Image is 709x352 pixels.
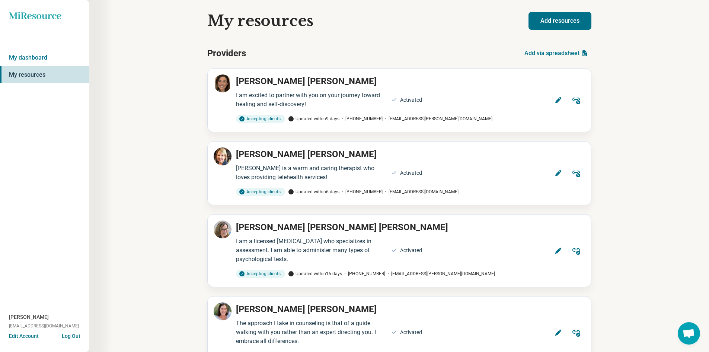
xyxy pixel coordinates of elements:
p: [PERSON_NAME] [PERSON_NAME] [236,302,377,316]
span: [EMAIL_ADDRESS][DOMAIN_NAME] [9,323,79,329]
p: [PERSON_NAME] [PERSON_NAME] [PERSON_NAME] [236,221,448,234]
button: Log Out [62,332,80,338]
button: Add via spreadsheet [521,44,591,62]
span: [EMAIL_ADDRESS][DOMAIN_NAME] [383,188,459,195]
span: [EMAIL_ADDRESS][PERSON_NAME][DOMAIN_NAME] [383,115,492,122]
div: Activated [400,247,422,254]
h2: Providers [207,47,246,60]
span: [PERSON_NAME] [9,313,49,321]
button: Add resources [528,12,591,30]
div: [PERSON_NAME] is a warm and caring therapist who loves providing telehealth services! [236,164,387,182]
span: [EMAIL_ADDRESS][PERSON_NAME][DOMAIN_NAME] [385,270,495,277]
div: Activated [400,329,422,336]
div: Activated [400,96,422,104]
p: [PERSON_NAME] [PERSON_NAME] [236,148,377,161]
div: The approach I take in counseling is that of a guide walking with you rather than an expert direc... [236,319,387,346]
div: I am excited to partner with you on your journey toward healing and self-discovery! [236,91,387,109]
h1: My resources [207,12,313,29]
span: [PHONE_NUMBER] [339,188,383,195]
span: Updated within 15 days [288,270,342,277]
span: Updated within 9 days [288,115,339,122]
p: [PERSON_NAME] [PERSON_NAME] [236,74,377,88]
div: I am a licensed [MEDICAL_DATA] who specializes in assessment. I am able to administer many types ... [236,237,387,264]
div: Accepting clients [236,115,285,123]
span: [PHONE_NUMBER] [342,270,385,277]
div: Accepting clients [236,270,285,278]
button: Edit Account [9,332,39,340]
span: Updated within 6 days [288,188,339,195]
div: Accepting clients [236,188,285,196]
div: Open chat [678,322,700,345]
div: Activated [400,169,422,177]
span: [PHONE_NUMBER] [339,115,383,122]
